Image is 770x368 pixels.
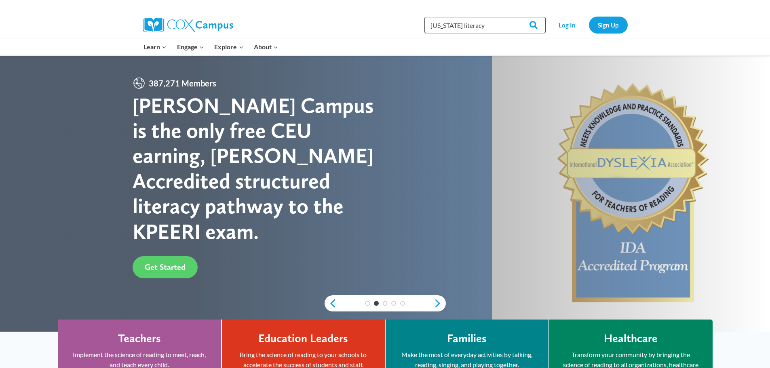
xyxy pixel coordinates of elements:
a: 5 [400,301,405,306]
a: previous [325,299,337,308]
div: [PERSON_NAME] Campus is the only free CEU earning, [PERSON_NAME] Accredited structured literacy p... [133,93,385,244]
h4: Education Leaders [258,332,348,345]
span: 387,271 Members [146,77,219,90]
a: 1 [365,301,370,306]
h4: Families [447,332,487,345]
button: Child menu of Learn [139,38,172,55]
button: Child menu of About [249,38,283,55]
a: 2 [374,301,379,306]
nav: Primary Navigation [139,38,283,55]
button: Child menu of Engage [172,38,209,55]
a: Sign Up [589,17,628,33]
nav: Secondary Navigation [550,17,628,33]
input: Search Cox Campus [424,17,546,33]
h4: Teachers [118,332,161,345]
a: Get Started [133,256,198,278]
img: Cox Campus [143,18,233,32]
a: next [434,299,446,308]
a: Log In [550,17,585,33]
a: 3 [383,301,388,306]
h4: Healthcare [604,332,658,345]
a: 4 [391,301,396,306]
span: Get Started [145,262,186,272]
button: Child menu of Explore [209,38,249,55]
div: content slider buttons [325,295,446,311]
